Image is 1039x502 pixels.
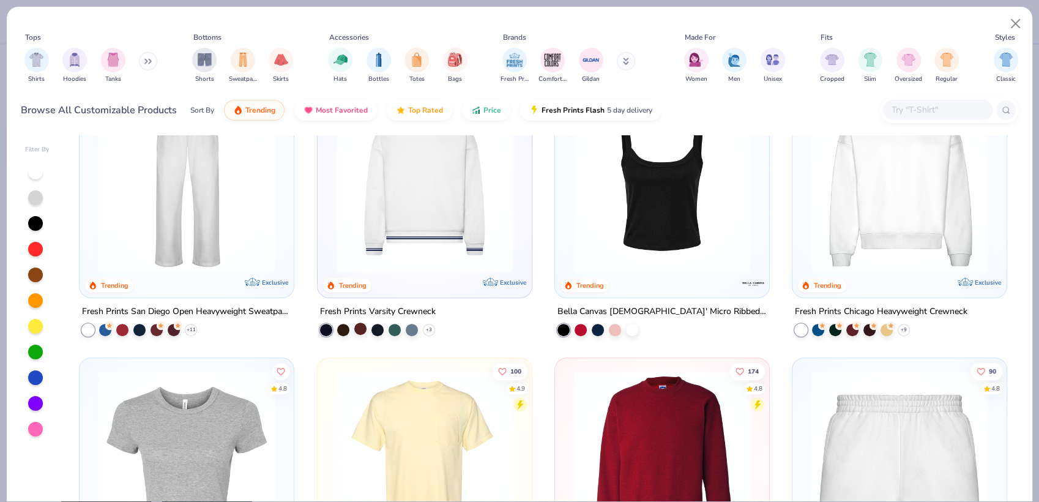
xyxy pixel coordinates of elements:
[991,384,1000,393] div: 4.8
[372,53,385,67] img: Bottles Image
[821,32,833,43] div: Fits
[895,75,922,84] span: Oversized
[25,145,50,154] div: Filter By
[195,75,214,84] span: Shorts
[396,105,406,115] img: TopRated.gif
[330,95,519,272] img: 4d4398e1-a86f-4e3e-85fd-b9623566810e
[24,48,49,84] button: filter button
[542,105,605,115] span: Fresh Prints Flash
[729,362,765,380] button: Like
[722,48,747,84] button: filter button
[448,75,462,84] span: Bags
[820,75,844,84] span: Cropped
[404,48,429,84] div: filter for Totes
[105,75,121,84] span: Tanks
[510,368,521,374] span: 100
[263,279,289,287] span: Exclusive
[820,48,844,84] button: filter button
[408,105,443,115] span: Top Rated
[684,48,709,84] div: filter for Women
[404,48,429,84] button: filter button
[304,105,313,115] img: most_fav.gif
[224,100,285,121] button: Trending
[329,32,369,43] div: Accessories
[245,105,275,115] span: Trending
[274,53,288,67] img: Skirts Image
[748,368,759,374] span: 174
[895,48,922,84] button: filter button
[269,48,293,84] button: filter button
[994,48,1018,84] button: filter button
[936,75,958,84] span: Regular
[764,75,782,84] span: Unisex
[582,51,600,69] img: Gildan Image
[975,279,1001,287] span: Exclusive
[529,105,539,115] img: flash.gif
[28,75,45,84] span: Shirts
[387,100,452,121] button: Top Rated
[21,103,177,118] div: Browse All Customizable Products
[858,48,882,84] button: filter button
[62,48,87,84] div: filter for Hoodies
[607,103,652,118] span: 5 day delivery
[333,53,348,67] img: Hats Image
[538,75,567,84] span: Comfort Colors
[236,53,250,67] img: Sweatpants Image
[229,48,257,84] div: filter for Sweatpants
[187,326,196,334] span: + 11
[491,362,527,380] button: Like
[516,384,524,393] div: 4.9
[761,48,785,84] div: filter for Unisex
[501,48,529,84] button: filter button
[368,75,389,84] span: Bottles
[505,51,524,69] img: Fresh Prints Image
[410,53,423,67] img: Totes Image
[582,75,600,84] span: Gildan
[29,53,43,67] img: Shirts Image
[940,53,954,67] img: Regular Image
[409,75,425,84] span: Totes
[728,53,741,67] img: Men Image
[198,53,212,67] img: Shorts Image
[685,32,715,43] div: Made For
[757,95,947,272] img: 80dc4ece-0e65-4f15-94a6-2a872a258fbd
[25,32,41,43] div: Tops
[538,48,567,84] div: filter for Comfort Colors
[316,105,368,115] span: Most Favorited
[62,48,87,84] button: filter button
[689,53,703,67] img: Women Image
[901,326,907,334] span: + 9
[333,75,347,84] span: Hats
[1004,12,1027,36] button: Close
[728,75,740,84] span: Men
[82,304,291,320] div: Fresh Prints San Diego Open Heavyweight Sweatpants
[294,100,377,121] button: Most Favorited
[538,48,567,84] button: filter button
[901,53,915,67] img: Oversized Image
[192,48,217,84] button: filter button
[500,279,526,287] span: Exclusive
[579,48,603,84] div: filter for Gildan
[501,75,529,84] span: Fresh Prints
[229,48,257,84] button: filter button
[367,48,391,84] button: filter button
[864,75,876,84] span: Slim
[520,100,661,121] button: Fresh Prints Flash5 day delivery
[229,75,257,84] span: Sweatpants
[101,48,125,84] button: filter button
[567,95,757,272] img: 8af284bf-0d00-45ea-9003-ce4b9a3194ad
[443,48,467,84] button: filter button
[996,75,1016,84] span: Classic
[68,53,81,67] img: Hoodies Image
[101,48,125,84] div: filter for Tanks
[970,362,1002,380] button: Like
[443,48,467,84] div: filter for Bags
[519,95,709,272] img: b6dde052-8961-424d-8094-bd09ce92eca4
[895,48,922,84] div: filter for Oversized
[795,304,967,320] div: Fresh Prints Chicago Heavyweight Crewneck
[820,48,844,84] div: filter for Cropped
[890,103,985,117] input: Try "T-Shirt"
[328,48,352,84] div: filter for Hats
[543,51,562,69] img: Comfort Colors Image
[106,53,120,67] img: Tanks Image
